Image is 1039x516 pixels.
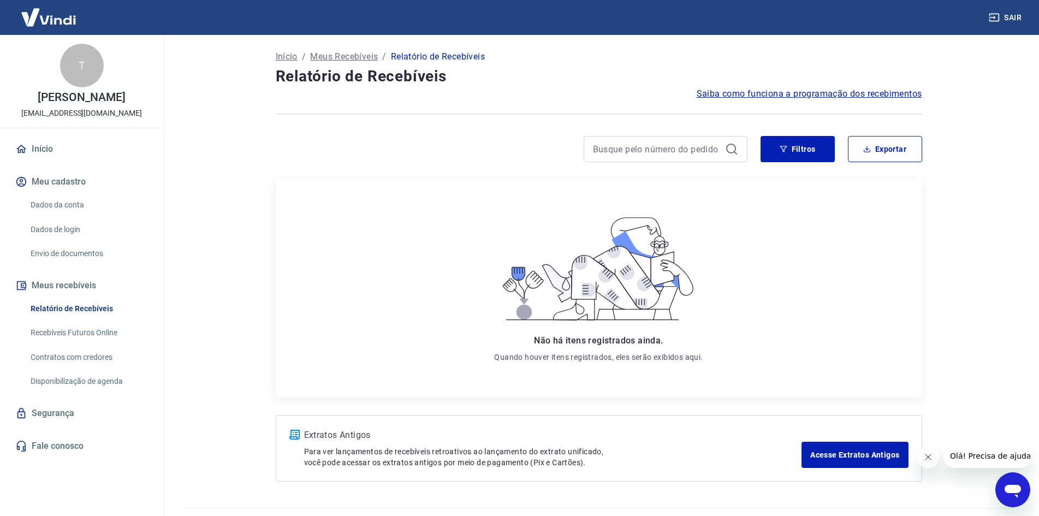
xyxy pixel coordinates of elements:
a: Início [276,50,298,63]
a: Disponibilização de agenda [26,370,150,393]
a: Segurança [13,401,150,425]
a: Acesse Extratos Antigos [801,442,908,468]
a: Dados da conta [26,194,150,216]
button: Filtros [761,136,835,162]
a: Início [13,137,150,161]
iframe: Fechar mensagem [917,446,939,468]
input: Busque pelo número do pedido [593,141,721,157]
button: Sair [987,8,1026,28]
a: Dados de login [26,218,150,241]
a: Fale conosco [13,434,150,458]
div: T [60,44,104,87]
a: Meus Recebíveis [310,50,378,63]
iframe: Mensagem da empresa [943,444,1030,468]
p: [EMAIL_ADDRESS][DOMAIN_NAME] [21,108,142,119]
p: Extratos Antigos [304,429,802,442]
button: Meu cadastro [13,170,150,194]
button: Exportar [848,136,922,162]
a: Envio de documentos [26,242,150,265]
iframe: Botão para abrir a janela de mensagens [995,472,1030,507]
span: Olá! Precisa de ajuda? [7,8,92,16]
p: Para ver lançamentos de recebíveis retroativos ao lançamento do extrato unificado, você pode aces... [304,446,802,468]
p: [PERSON_NAME] [38,92,125,103]
a: Recebíveis Futuros Online [26,322,150,344]
a: Relatório de Recebíveis [26,298,150,320]
span: Não há itens registrados ainda. [534,335,663,346]
h4: Relatório de Recebíveis [276,66,922,87]
a: Contratos com credores [26,346,150,369]
p: / [302,50,306,63]
p: Relatório de Recebíveis [391,50,485,63]
p: / [382,50,386,63]
img: Vindi [13,1,84,34]
img: ícone [289,430,300,440]
p: Quando houver itens registrados, eles serão exibidos aqui. [494,352,703,363]
a: Saiba como funciona a programação dos recebimentos [697,87,922,100]
button: Meus recebíveis [13,274,150,298]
